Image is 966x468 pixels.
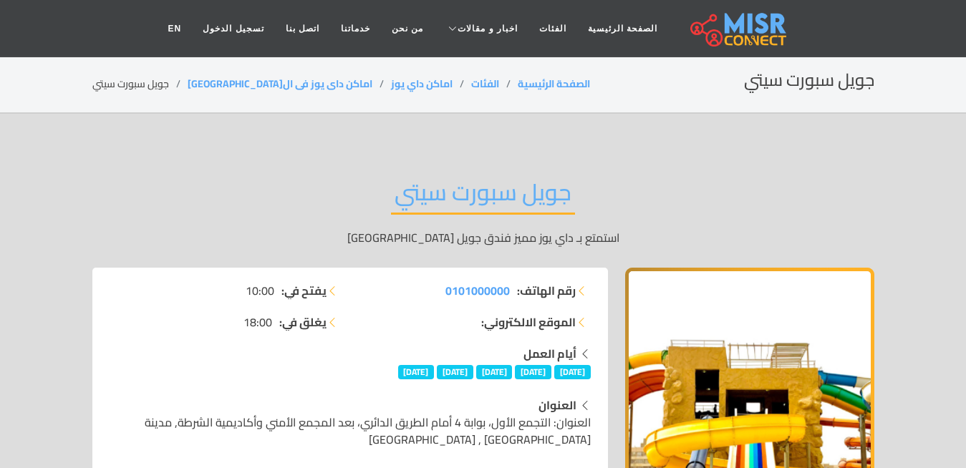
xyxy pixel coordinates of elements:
span: 18:00 [243,313,272,331]
a: اماكن داى يوز فى ال[GEOGRAPHIC_DATA] [188,74,372,93]
a: اتصل بنا [275,15,330,42]
a: EN [158,15,193,42]
a: 0101000000 [445,282,510,299]
span: 10:00 [246,282,274,299]
li: جويل سبورت سيتي [92,77,188,92]
a: خدماتنا [330,15,381,42]
a: اماكن داي يوز [391,74,453,93]
strong: الموقع الالكتروني: [481,313,576,331]
span: اخبار و مقالات [458,22,518,35]
strong: رقم الهاتف: [517,282,576,299]
span: [DATE] [437,365,473,379]
a: من نحن [381,15,434,42]
a: الفئات [528,15,577,42]
span: [DATE] [554,365,591,379]
span: [DATE] [398,365,435,379]
h2: جويل سبورت سيتي [391,178,575,215]
a: الصفحة الرئيسية [518,74,590,93]
strong: يغلق في: [279,313,327,331]
img: main.misr_connect [690,11,786,47]
a: اخبار و مقالات [434,15,528,42]
span: [DATE] [476,365,513,379]
span: العنوان: التجمع الأول، بوابة 4 أمام الطريق الدائري، بعد المجمع الأمني وأكاديمية الشرطة, مدينة [GE... [145,411,591,450]
a: الفئات [471,74,499,93]
strong: يفتح في: [281,282,327,299]
h2: جويل سبورت سيتي [744,70,874,91]
span: [DATE] [515,365,551,379]
p: استمتع بـ داي يوز مميز فندق جويل [GEOGRAPHIC_DATA] [92,229,874,246]
strong: أيام العمل [523,343,576,364]
a: الصفحة الرئيسية [577,15,668,42]
span: 0101000000 [445,280,510,301]
a: تسجيل الدخول [192,15,274,42]
strong: العنوان [538,394,576,416]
